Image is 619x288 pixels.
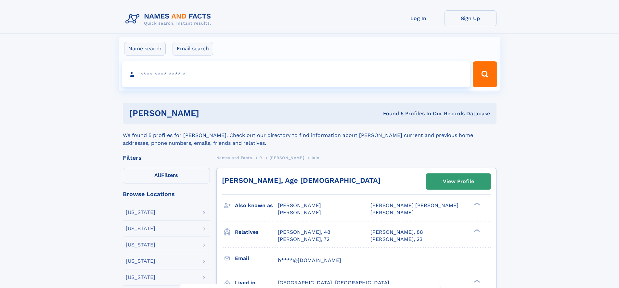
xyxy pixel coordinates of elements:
[269,156,304,160] span: [PERSON_NAME]
[173,42,213,56] label: Email search
[222,176,380,184] a: [PERSON_NAME], Age [DEMOGRAPHIC_DATA]
[126,258,155,264] div: [US_STATE]
[472,228,480,232] div: ❯
[124,42,166,56] label: Name search
[291,110,490,117] div: Found 5 Profiles In Our Records Database
[126,226,155,231] div: [US_STATE]
[123,155,210,161] div: Filters
[123,168,210,183] label: Filters
[473,61,497,87] button: Search Button
[370,202,458,208] span: [PERSON_NAME] [PERSON_NAME]
[426,174,491,189] a: View Profile
[278,236,329,243] a: [PERSON_NAME], 72
[445,10,496,26] a: Sign Up
[370,229,423,236] a: [PERSON_NAME], 88
[123,124,496,147] div: We found 5 profiles for [PERSON_NAME]. Check out our directory to find information about [PERSON_...
[278,280,389,286] span: [GEOGRAPHIC_DATA], [GEOGRAPHIC_DATA]
[472,202,480,206] div: ❯
[259,154,262,162] a: R
[278,229,330,236] a: [PERSON_NAME], 48
[154,172,161,178] span: All
[126,242,155,247] div: [US_STATE]
[235,200,278,211] h3: Also known as
[370,236,422,243] a: [PERSON_NAME], 23
[472,279,480,283] div: ❯
[129,109,291,117] h1: [PERSON_NAME]
[269,154,304,162] a: [PERSON_NAME]
[393,10,445,26] a: Log In
[443,174,474,189] div: View Profile
[259,156,262,160] span: R
[126,275,155,280] div: [US_STATE]
[235,253,278,264] h3: Email
[126,210,155,215] div: [US_STATE]
[216,154,252,162] a: Names and Facts
[278,209,321,216] span: [PERSON_NAME]
[278,202,321,208] span: [PERSON_NAME]
[312,156,319,160] span: Iain
[123,10,216,28] img: Logo Names and Facts
[370,209,414,216] span: [PERSON_NAME]
[235,227,278,238] h3: Relatives
[122,61,470,87] input: search input
[123,191,210,197] div: Browse Locations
